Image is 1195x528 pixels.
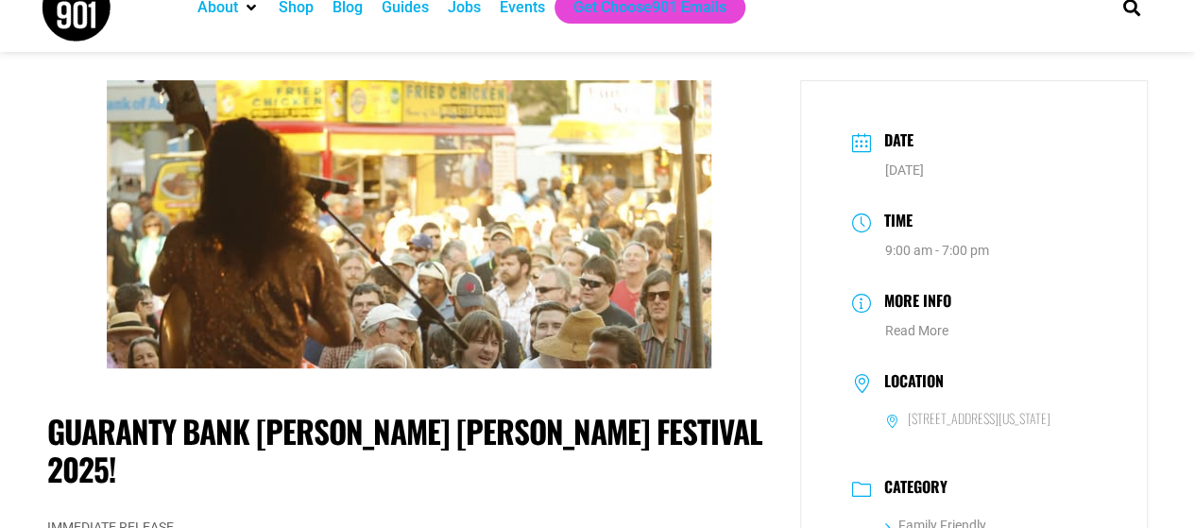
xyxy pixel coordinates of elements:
[875,128,913,156] h3: Date
[875,289,951,316] h3: More Info
[875,209,913,236] h3: Time
[875,478,947,501] h3: Category
[47,413,772,487] h1: Guaranty Bank [PERSON_NAME] [PERSON_NAME] Festival 2025!
[885,162,924,178] span: [DATE]
[885,243,989,258] abbr: 9:00 am - 7:00 pm
[885,323,948,338] a: Read More
[875,372,944,395] h3: Location
[908,410,1050,427] h6: [STREET_ADDRESS][US_STATE]
[107,80,711,368] img: A musician performs on stage facing a large crowd at a Mid-South festival, with food stalls, food...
